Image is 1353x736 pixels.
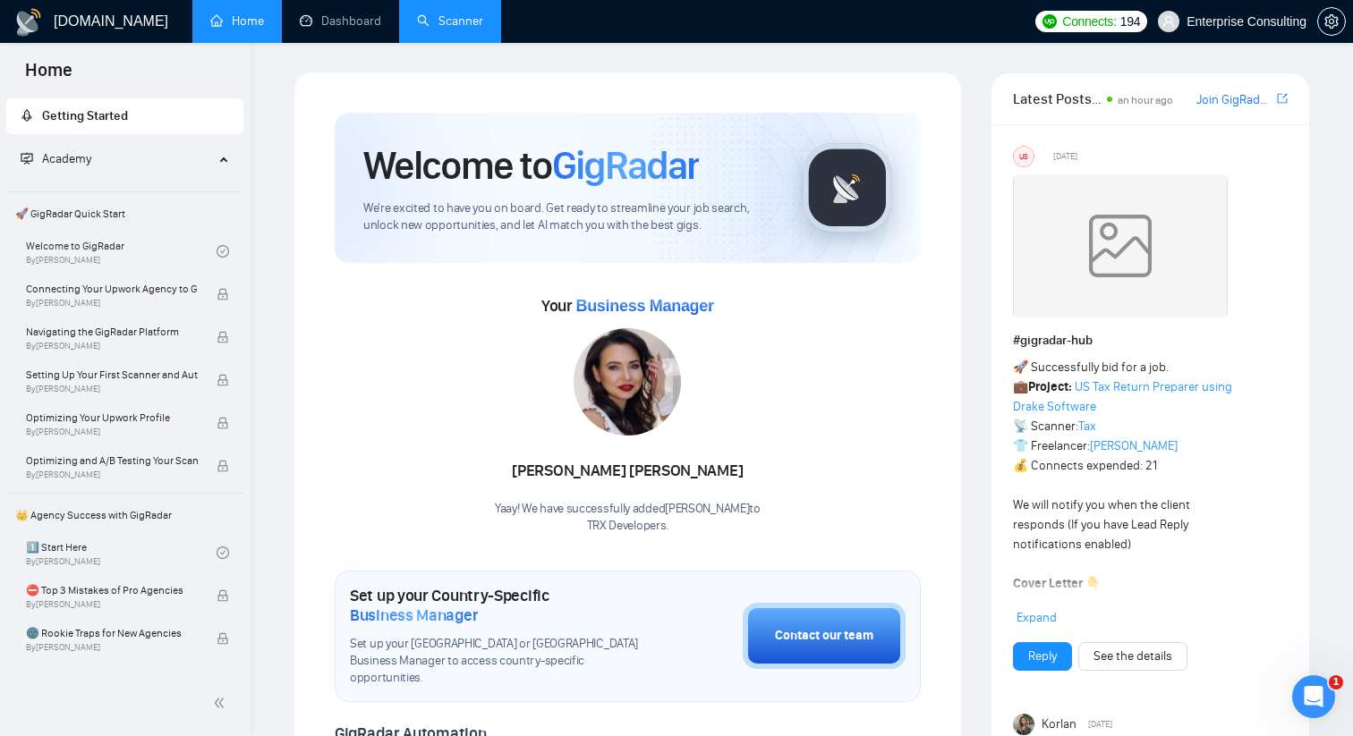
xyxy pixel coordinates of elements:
a: Join GigRadar Slack Community [1196,90,1273,110]
span: [DATE] [1088,716,1112,732]
strong: Cover Letter 👇 [1013,576,1101,591]
span: Optimizing and A/B Testing Your Scanner for Better Results [26,452,198,470]
span: setting [1318,14,1345,29]
p: TRX Developers . [495,518,761,535]
span: Korlan [1042,715,1076,734]
span: By [PERSON_NAME] [26,642,198,653]
img: Korlan [1013,714,1034,735]
a: export [1277,90,1288,107]
span: Navigating the GigRadar Platform [26,323,198,341]
span: ☠️ Fatal Traps for Solo Freelancers [26,667,198,685]
span: check-circle [217,546,229,559]
button: See the details [1078,642,1187,671]
button: Reply [1013,642,1072,671]
span: Connecting Your Upwork Agency to GigRadar [26,280,198,298]
a: US Tax Return Preparer using Drake Software [1013,379,1232,414]
span: 🌚 Rookie Traps for New Agencies [26,624,198,642]
span: Latest Posts from the GigRadar Community [1013,88,1102,110]
span: Home [11,57,87,95]
span: fund-projection-screen [21,152,33,165]
a: Reply [1028,647,1057,666]
span: GigRadar [552,141,699,190]
button: Contact our team [743,603,906,669]
div: US [1014,147,1034,166]
span: lock [217,288,229,300]
span: Optimizing Your Upwork Profile [26,409,198,427]
span: By [PERSON_NAME] [26,599,198,610]
span: By [PERSON_NAME] [26,298,198,309]
span: an hour ago [1118,94,1173,106]
span: double-left [213,694,231,712]
span: Getting Started [42,108,128,123]
a: See the details [1093,647,1172,666]
div: Contact our team [775,626,873,646]
span: lock [217,589,229,602]
a: Tax [1078,419,1096,434]
div: [PERSON_NAME] [PERSON_NAME] [495,456,761,486]
a: Welcome to GigRadarBy[PERSON_NAME] [26,232,217,271]
span: Connects: [1062,12,1116,31]
span: 👑 Agency Success with GigRadar [8,497,242,533]
span: Business Manager [575,297,713,315]
span: Set up your [GEOGRAPHIC_DATA] or [GEOGRAPHIC_DATA] Business Manager to access country-specific op... [350,636,653,687]
span: [DATE] [1053,148,1077,165]
a: dashboardDashboard [300,13,381,29]
li: Getting Started [6,98,243,134]
h1: # gigradar-hub [1013,331,1288,351]
span: ⛔ Top 3 Mistakes of Pro Agencies [26,581,198,599]
span: check-circle [217,245,229,258]
span: Business Manager [350,605,478,625]
a: setting [1317,14,1346,29]
span: Expand [1017,610,1057,625]
img: upwork-logo.png [1042,14,1057,29]
span: By [PERSON_NAME] [26,427,198,437]
span: Academy [21,151,91,166]
button: setting [1317,7,1346,36]
img: gigradar-logo.png [803,143,892,233]
span: rocket [21,109,33,122]
span: 🚀 GigRadar Quick Start [8,196,242,232]
img: logo [14,8,43,37]
img: weqQh+iSagEgQAAAABJRU5ErkJggg== [1013,174,1228,317]
span: lock [217,331,229,343]
span: Setting Up Your First Scanner and Auto-Bidder [26,366,198,384]
strong: Project: [1028,379,1072,394]
span: 1 [1329,675,1343,689]
span: 194 [1120,12,1140,31]
a: searchScanner [417,13,483,29]
iframe: Intercom live chat [1292,675,1335,718]
span: user [1162,15,1175,28]
h1: Welcome to [363,141,699,190]
span: lock [217,632,229,645]
span: By [PERSON_NAME] [26,470,198,480]
div: Yaay! We have successfully added [PERSON_NAME] to [495,501,761,535]
span: lock [217,460,229,472]
a: [PERSON_NAME] [1090,438,1178,453]
span: We're excited to have you on board. Get ready to streamline your job search, unlock new opportuni... [363,200,774,234]
span: Your [541,296,714,316]
span: lock [217,374,229,386]
span: By [PERSON_NAME] [26,341,198,351]
h1: Set up your Country-Specific [350,586,653,625]
a: homeHome [210,13,264,29]
span: By [PERSON_NAME] [26,384,198,394]
span: Academy [42,151,91,166]
span: export [1277,91,1288,106]
span: lock [217,417,229,429]
img: 1687292848110-34.jpg [574,328,681,436]
a: 1️⃣ Start HereBy[PERSON_NAME] [26,533,217,572]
